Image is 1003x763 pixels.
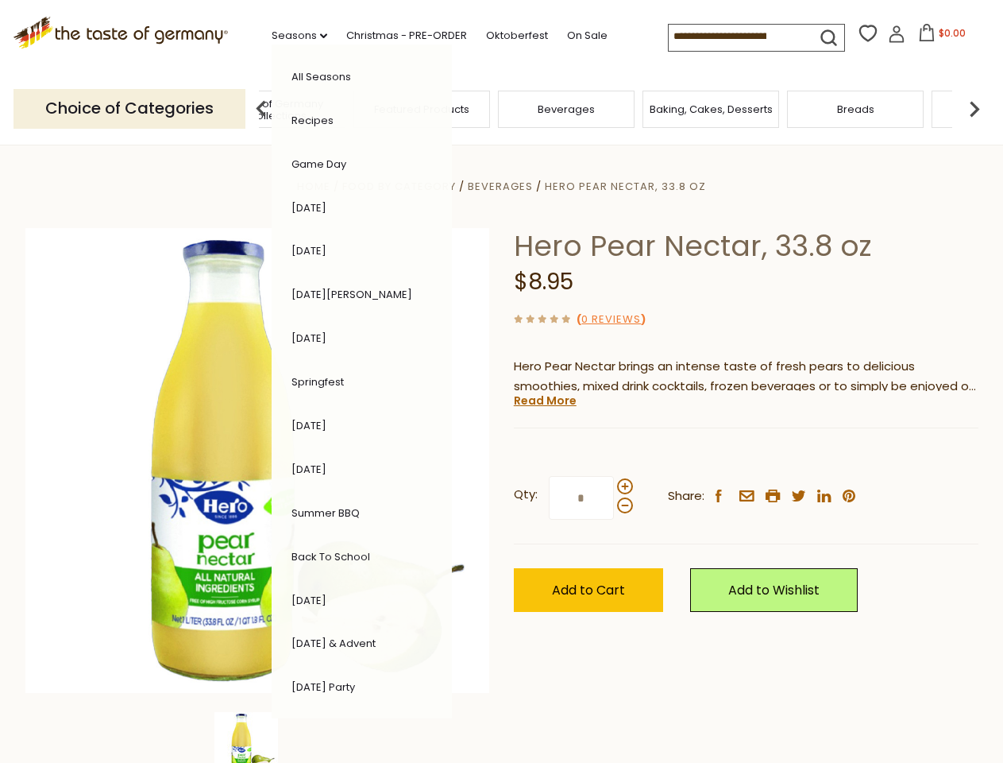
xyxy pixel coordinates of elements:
[514,266,573,297] span: $8.95
[291,331,326,346] a: [DATE]
[291,113,334,128] a: Recipes
[939,26,966,40] span: $0.00
[14,89,245,128] p: Choice of Categories
[577,312,646,327] span: ( )
[581,312,641,328] a: 0 Reviews
[668,486,704,506] span: Share:
[291,593,326,608] a: [DATE]
[468,179,533,194] a: Beverages
[291,549,370,564] a: Back to School
[549,476,614,520] input: Qty:
[272,27,327,45] a: Seasons
[514,357,978,397] p: Hero Pear Nectar brings an intense taste of fresh pears to delicious smoothies, mixed drink cockt...
[291,243,326,258] a: [DATE]
[514,485,538,505] strong: Qty:
[690,568,858,612] a: Add to Wishlist
[567,27,608,45] a: On Sale
[291,157,346,172] a: Game Day
[908,24,976,48] button: $0.00
[514,228,978,264] h1: Hero Pear Nectar, 33.8 oz
[346,27,467,45] a: Christmas - PRE-ORDER
[291,680,355,695] a: [DATE] Party
[245,93,277,125] img: previous arrow
[291,636,376,651] a: [DATE] & Advent
[291,418,326,433] a: [DATE]
[545,179,706,194] a: Hero Pear Nectar, 33.8 oz
[959,93,990,125] img: next arrow
[291,69,351,84] a: All Seasons
[291,287,412,302] a: [DATE][PERSON_NAME]
[837,103,874,115] a: Breads
[514,568,663,612] button: Add to Cart
[25,228,490,693] img: Hero Pear Nectar, 33.8 oz
[291,374,344,389] a: Springfest
[514,393,577,409] a: Read More
[291,200,326,215] a: [DATE]
[291,462,326,477] a: [DATE]
[538,103,595,115] a: Beverages
[552,581,625,599] span: Add to Cart
[291,505,360,521] a: Summer BBQ
[486,27,548,45] a: Oktoberfest
[650,103,773,115] a: Baking, Cakes, Desserts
